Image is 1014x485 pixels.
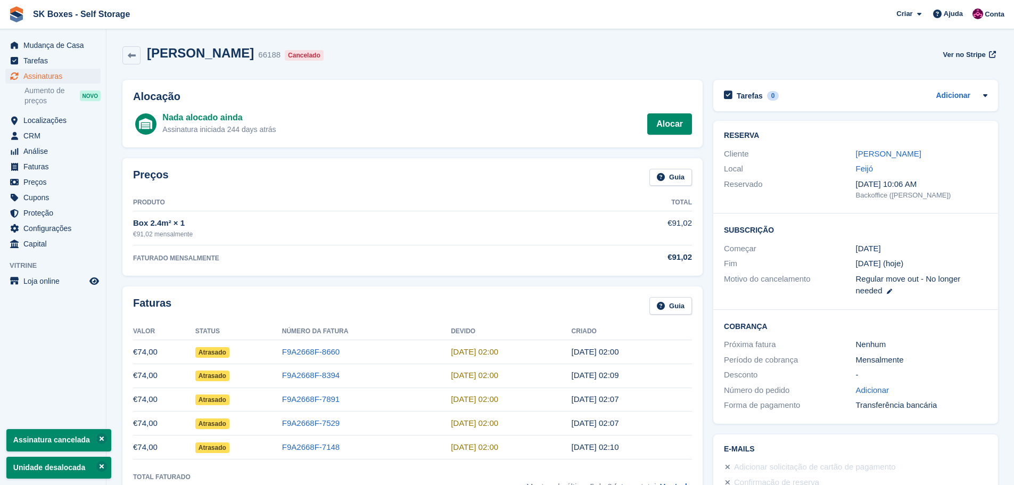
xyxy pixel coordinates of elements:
td: €74,00 [133,364,195,388]
a: menu [5,113,101,128]
a: F9A2668F-8660 [282,347,340,356]
time: 2025-07-02 01:00:00 UTC [451,394,498,404]
div: Adicionar solicitação de cartão de pagamento [734,461,896,474]
span: Criar [896,9,912,19]
div: Total faturado [133,472,191,482]
span: Ver no Stripe [943,50,986,60]
span: Aumento de preços [24,86,80,106]
time: 2025-05-02 01:00:00 UTC [451,442,498,451]
div: €91,02 [568,251,692,264]
p: Assinatura cancelada [6,429,111,451]
div: €91,02 mensalmente [133,229,568,239]
td: €74,00 [133,340,195,364]
p: Unidade desalocada [6,457,111,479]
a: F9A2668F-7891 [282,394,340,404]
h2: E-mails [724,445,987,454]
th: Status [195,323,282,340]
a: Adicionar [936,90,970,102]
div: 66188 [258,49,281,61]
a: [PERSON_NAME] [856,149,921,158]
th: Devido [451,323,571,340]
h2: Preços [133,169,169,186]
a: Loja de pré-visualização [88,275,101,287]
a: menu [5,144,101,159]
a: Aumento de preços NOVO [24,85,101,106]
div: Fim [724,258,855,270]
time: 2025-07-01 01:07:27 UTC [572,394,619,404]
th: Produto [133,194,568,211]
div: FATURADO MENSALMENTE [133,253,568,263]
td: €74,00 [133,388,195,412]
span: CRM [23,128,87,143]
a: menu [5,159,101,174]
h2: Reserva [724,131,987,140]
span: Tarefas [23,53,87,68]
a: menu [5,190,101,205]
div: Local [724,163,855,175]
div: Transferência bancária [856,399,987,412]
time: 2025-01-01 01:00:00 UTC [856,243,881,255]
a: menu [5,221,101,236]
span: Atrasado [195,371,229,381]
span: Configurações [23,221,87,236]
div: Número do pedido [724,384,855,397]
span: Análise [23,144,87,159]
a: SK Boxes - Self Storage [29,5,134,23]
div: Próxima fatura [724,339,855,351]
div: Nada alocado ainda [162,111,276,124]
a: menu [5,175,101,190]
div: Motivo do cancelamento [724,273,855,297]
a: Ver no Stripe [939,46,998,63]
span: Loja online [23,274,87,289]
span: Localizações [23,113,87,128]
span: Vitrine [10,260,106,271]
div: Cancelado [285,50,324,61]
th: Total [568,194,692,211]
span: Proteção [23,205,87,220]
div: Mensalmente [856,354,987,366]
th: Número da fatura [282,323,451,340]
a: menu [5,69,101,84]
h2: Subscrição [724,224,987,235]
time: 2025-06-02 01:00:00 UTC [451,418,498,428]
h2: Tarefas [737,91,763,101]
span: Atrasado [195,442,229,453]
a: F9A2668F-7529 [282,418,340,428]
div: [DATE] 10:06 AM [856,178,987,191]
img: stora-icon-8386f47178a22dfd0bd8f6a31ec36ba5ce8667c1dd55bd0f319d3a0aa187defe.svg [9,6,24,22]
span: Faturas [23,159,87,174]
a: F9A2668F-8394 [282,371,340,380]
span: Preços [23,175,87,190]
span: Atrasado [195,394,229,405]
div: 0 [767,91,779,101]
time: 2025-09-02 01:00:00 UTC [451,347,498,356]
div: Desconto [724,369,855,381]
a: F9A2668F-7148 [282,442,340,451]
span: Capital [23,236,87,251]
div: Assinatura iniciada 244 days atrás [162,124,276,135]
th: Valor [133,323,195,340]
time: 2025-08-01 01:09:12 UTC [572,371,619,380]
a: Guia [649,169,692,186]
h2: Cobrança [724,320,987,331]
h2: Alocação [133,91,692,103]
h2: [PERSON_NAME] [147,46,254,60]
div: Começar [724,243,855,255]
td: €74,00 [133,412,195,435]
h2: Faturas [133,297,171,315]
span: Conta [985,9,1004,20]
span: [DATE] (hoje) [856,259,904,268]
a: menu [5,38,101,53]
time: 2025-06-01 01:07:05 UTC [572,418,619,428]
a: Feijó [856,164,873,173]
div: Backoffice ([PERSON_NAME]) [856,190,987,201]
a: menu [5,205,101,220]
img: Joana Alegria [972,9,983,19]
span: Atrasado [195,418,229,429]
div: - [856,369,987,381]
span: Atrasado [195,347,229,358]
time: 2025-09-01 01:00:56 UTC [572,347,619,356]
time: 2025-05-01 01:10:32 UTC [572,442,619,451]
td: €74,00 [133,435,195,459]
span: Cupons [23,190,87,205]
